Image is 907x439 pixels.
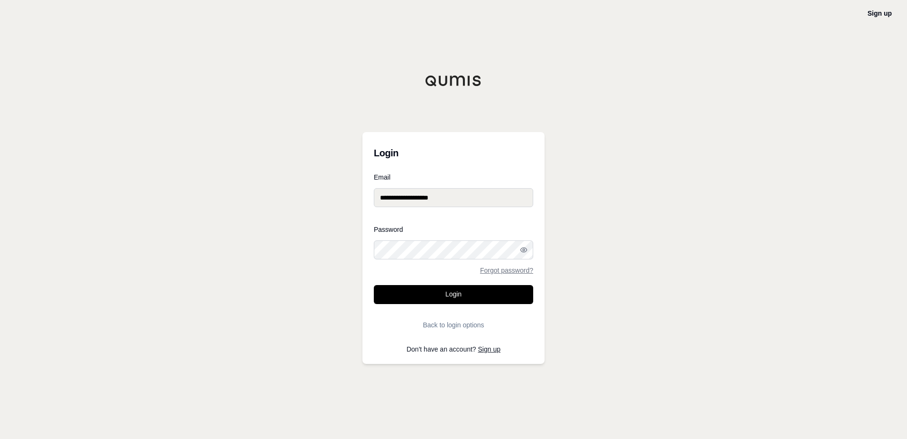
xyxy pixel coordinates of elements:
[478,345,500,353] a: Sign up
[374,346,533,353] p: Don't have an account?
[480,267,533,274] a: Forgot password?
[374,315,533,334] button: Back to login options
[868,10,892,17] a: Sign up
[374,143,533,162] h3: Login
[374,226,533,233] label: Password
[374,285,533,304] button: Login
[374,174,533,181] label: Email
[425,75,482,86] img: Qumis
